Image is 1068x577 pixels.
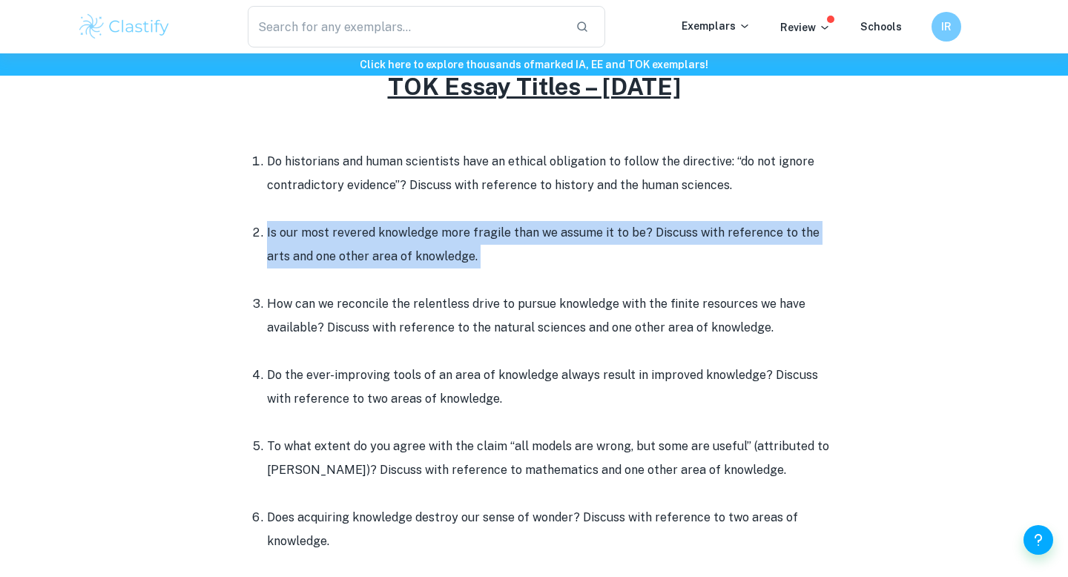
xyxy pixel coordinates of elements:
[267,506,831,553] li: Does acquiring knowledge destroy our sense of wonder? Discuss with reference to two areas of know...
[780,19,831,36] p: Review
[932,12,961,42] button: IR
[3,56,1065,73] h6: Click here to explore thousands of marked IA, EE and TOK exemplars !
[267,292,831,363] li: How can we reconcile the relentless drive to pursue knowledge with the finite resources we have a...
[388,73,681,100] u: TOK Essay Titles – [DATE]
[267,363,831,435] li: Do the ever-improving tools of an area of knowledge always result in improved knowledge? Discuss ...
[860,21,902,33] a: Schools
[267,150,831,221] li: Do historians and human scientists have an ethical obligation to follow the directive: “do not ig...
[682,18,751,34] p: Exemplars
[1023,525,1053,555] button: Help and Feedback
[248,6,564,47] input: Search for any exemplars...
[267,221,831,292] li: Is our most revered knowledge more fragile than we assume it to be? Discuss with reference to the...
[77,12,171,42] img: Clastify logo
[267,435,831,506] li: To what extent do you agree with the claim “all models are wrong, but some are useful” (attribute...
[938,19,955,35] h6: IR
